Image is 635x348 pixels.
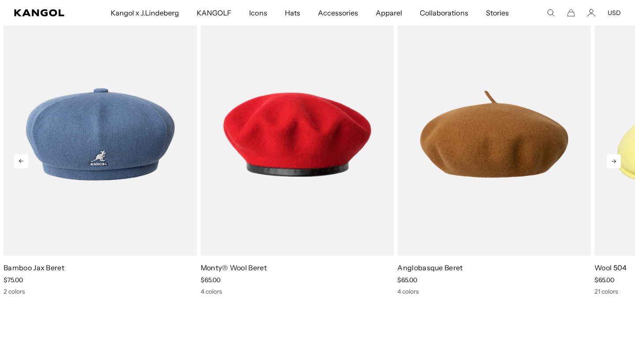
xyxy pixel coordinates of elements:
div: 4 colors [201,287,394,295]
a: Anglobasque Beret [397,263,463,272]
span: $65.00 [201,276,220,284]
a: Monty® Wool Beret [201,263,267,272]
a: Bamboo Jax Beret [4,263,64,272]
span: $75.00 [4,276,23,284]
span: $65.00 [397,276,417,284]
a: Kangol [14,9,72,16]
button: Cart [567,9,575,17]
a: Account [587,9,595,17]
img: Bamboo Jax Beret [4,13,197,256]
div: 3 of 5 [394,13,591,296]
button: USD [608,9,621,17]
img: Anglobasque Beret [397,13,591,256]
summary: Search here [547,9,555,17]
div: 4 colors [397,287,591,295]
img: Monty® Wool Beret [201,13,394,256]
span: $65.00 [594,276,614,284]
a: Wool 504 [594,263,627,272]
div: 2 colors [4,287,197,295]
div: 2 of 5 [197,13,394,296]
